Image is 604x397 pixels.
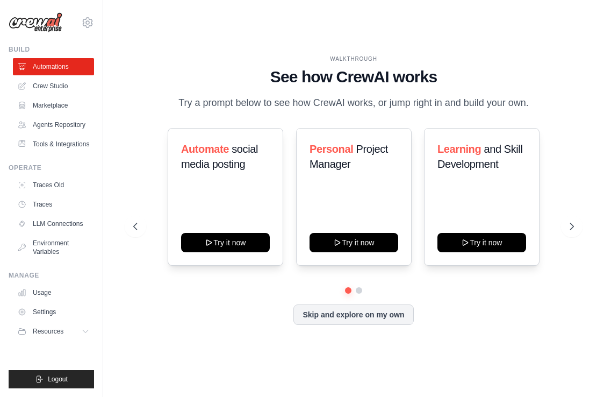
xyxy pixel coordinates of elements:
p: Try a prompt below to see how CrewAI works, or jump right in and build your own. [173,95,534,111]
a: Agents Repository [13,116,94,133]
a: Traces Old [13,176,94,194]
a: Automations [13,58,94,75]
img: Logo [9,12,62,33]
a: Crew Studio [13,77,94,95]
button: Try it now [181,233,270,252]
button: Skip and explore on my own [293,304,413,325]
div: Build [9,45,94,54]
span: Learning [437,143,481,155]
span: Logout [48,375,68,384]
a: Tools & Integrations [13,136,94,153]
button: Try it now [437,233,526,252]
div: WALKTHROUGH [133,55,574,63]
span: Automate [181,143,229,155]
a: Traces [13,196,94,213]
a: LLM Connections [13,215,94,232]
span: Project Manager [310,143,388,170]
a: Usage [13,284,94,301]
button: Logout [9,370,94,388]
iframe: Chat Widget [550,345,604,397]
span: Personal [310,143,353,155]
h1: See how CrewAI works [133,67,574,87]
button: Try it now [310,233,398,252]
button: Resources [13,323,94,340]
a: Marketplace [13,97,94,114]
a: Settings [13,303,94,321]
a: Environment Variables [13,235,94,260]
div: Manage [9,271,94,280]
div: Operate [9,164,94,172]
span: Resources [33,327,63,336]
